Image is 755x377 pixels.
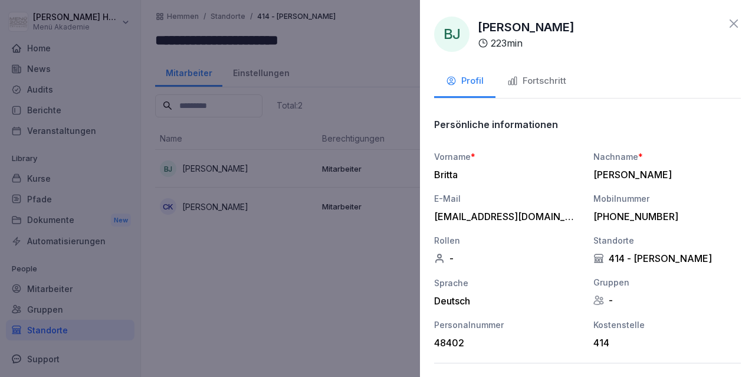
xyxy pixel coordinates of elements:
[593,192,741,205] div: Mobilnummer
[434,17,470,52] div: BJ
[593,337,735,349] div: 414
[593,211,735,222] div: [PHONE_NUMBER]
[495,66,578,98] button: Fortschritt
[434,66,495,98] button: Profil
[491,36,523,50] p: 223 min
[446,74,484,88] div: Profil
[434,150,582,163] div: Vorname
[593,276,741,289] div: Gruppen
[434,253,582,264] div: -
[507,74,566,88] div: Fortschritt
[593,150,741,163] div: Nachname
[434,319,582,331] div: Personalnummer
[593,234,741,247] div: Standorte
[434,169,576,181] div: Britta
[434,277,582,289] div: Sprache
[478,18,575,36] p: [PERSON_NAME]
[434,192,582,205] div: E-Mail
[593,253,741,264] div: 414 - [PERSON_NAME]
[434,295,582,307] div: Deutsch
[593,294,741,306] div: -
[593,169,735,181] div: [PERSON_NAME]
[434,337,576,349] div: 48402
[593,319,741,331] div: Kostenstelle
[434,119,558,130] p: Persönliche informationen
[434,234,582,247] div: Rollen
[434,211,576,222] div: [EMAIL_ADDRESS][DOMAIN_NAME]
